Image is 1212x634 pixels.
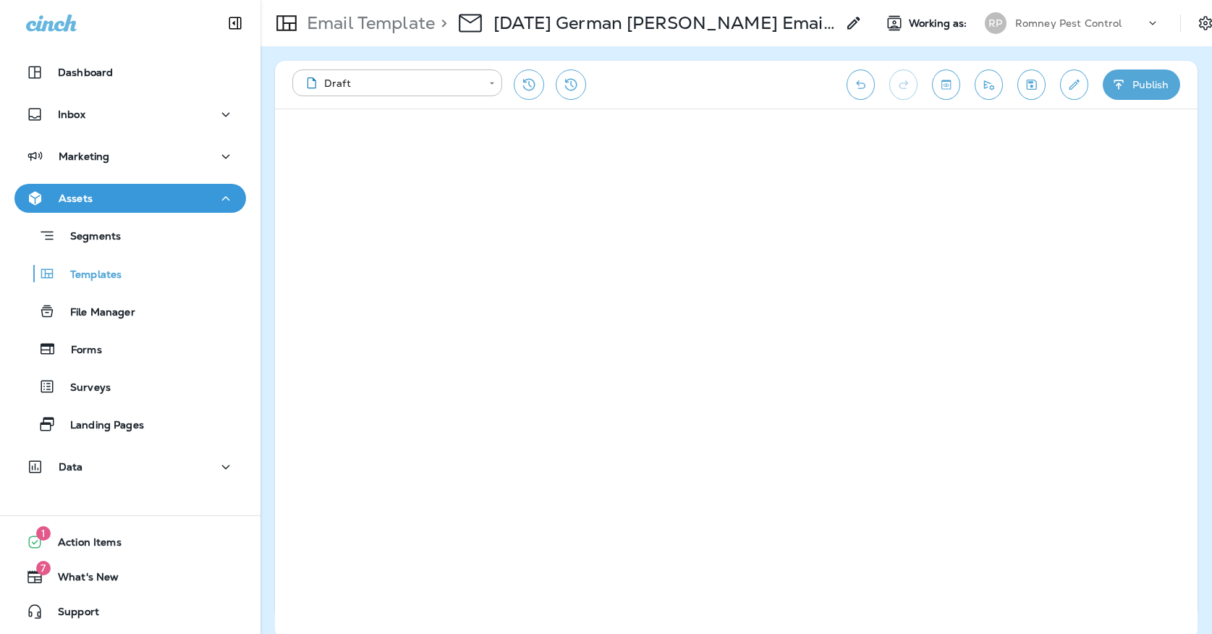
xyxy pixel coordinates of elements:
p: File Manager [56,306,135,320]
button: Surveys [14,371,246,402]
button: Inbox [14,100,246,129]
button: Publish [1103,69,1180,100]
p: Romney Pest Control [1015,17,1122,29]
button: Forms [14,334,246,364]
button: Templates [14,258,246,289]
button: Support [14,597,246,626]
button: Assets [14,184,246,213]
button: Restore from previous version [514,69,544,100]
p: Data [59,461,83,473]
button: Collapse Sidebar [215,9,255,38]
button: Segments [14,220,246,251]
div: Oct '25 German Roach Email 3 [493,12,836,34]
button: Landing Pages [14,409,246,439]
button: 1Action Items [14,528,246,557]
p: > [435,12,447,34]
p: Dashboard [58,67,113,78]
p: Email Template [301,12,435,34]
div: RP [985,12,1007,34]
p: Landing Pages [56,419,144,433]
span: Support [43,606,99,623]
span: 1 [36,526,51,541]
p: Marketing [59,151,109,162]
p: Forms [56,344,102,358]
button: Undo [847,69,875,100]
p: Segments [56,230,121,245]
button: Data [14,452,246,481]
p: Surveys [56,381,111,395]
span: Action Items [43,536,122,554]
p: Inbox [58,109,85,120]
button: Marketing [14,142,246,171]
button: Dashboard [14,58,246,87]
button: Save [1017,69,1046,100]
span: Working as: [909,17,970,30]
button: View Changelog [556,69,586,100]
button: 7What's New [14,562,246,591]
p: Templates [56,269,122,282]
button: File Manager [14,296,246,326]
p: [DATE] German [PERSON_NAME] Email 3 [493,12,836,34]
button: Send test email [975,69,1003,100]
p: Assets [59,193,93,204]
span: What's New [43,571,119,588]
button: Edit details [1060,69,1088,100]
div: Draft [302,76,479,90]
span: 7 [36,561,51,575]
button: Toggle preview [932,69,960,100]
